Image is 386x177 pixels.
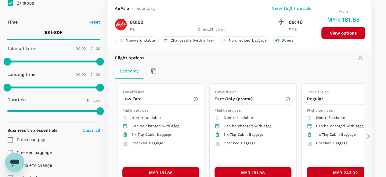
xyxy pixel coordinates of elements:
[76,46,100,51] span: 00:00 - 24:00
[7,45,36,51] p: Take off time
[279,38,296,43] span: Others
[82,98,100,103] span: 1.45 hours
[274,38,280,43] span: + 1
[219,36,269,44] div: No checked baggage
[17,1,34,6] span: 2+ stops
[327,15,360,24] h6: MYR 181.88
[76,72,100,77] span: 00:00 - 24:00
[130,19,143,26] p: 08:50
[265,124,271,128] span: fee
[45,29,63,35] p: BKI - SDK
[116,36,158,44] div: Non-refundable
[272,5,311,11] p: View flight details
[122,96,193,102] p: Low Fare
[122,108,148,112] span: Flight services
[5,153,24,172] iframe: Button to launch messaging window
[224,132,263,137] span: 1 x 7kg Cabin Baggage
[115,55,144,61] p: Flight options
[289,27,304,33] p: SDK
[123,38,157,43] span: Non-refundable
[7,19,18,25] p: Time
[168,38,216,43] span: Changeable (with a fee)
[132,141,163,145] span: Checked Baggage
[224,116,253,120] span: Non-refundable
[307,108,333,112] span: Flight services
[130,27,145,33] p: BKI
[17,150,52,155] span: Checked baggage
[7,71,35,77] p: Landing time
[17,137,46,142] span: Cabin baggage
[122,90,144,94] span: Travelfusion
[226,38,269,43] span: No checked baggage
[316,141,348,145] span: Checked Baggage
[321,27,365,39] button: View options
[129,5,136,11] span: -
[7,97,26,103] p: Duration
[132,116,161,120] span: Non-refundable
[115,64,143,79] button: Economy
[132,123,194,129] div: Can be changed with a
[115,18,127,31] img: AK
[82,127,100,133] p: Clear all
[149,27,275,33] div: Direct , 0h 50min
[307,90,329,94] span: Travelfusion
[358,124,363,128] span: fee
[339,9,348,13] span: From
[115,5,129,11] span: AirAsia
[307,96,377,102] p: Regular
[224,141,255,145] span: Checked Baggage
[224,123,287,129] div: Can be changed with a
[17,163,52,168] span: Flexible to change
[136,5,155,11] span: Economy
[88,19,100,25] p: Reset
[289,19,304,26] p: 09:40
[316,116,345,120] span: Non-refundable
[316,123,379,129] div: Can be changed with a
[272,36,296,44] div: +1Others
[215,96,285,102] p: Fare Only (promo)
[215,90,236,94] span: Travelfusion
[316,132,355,137] span: 1 x 7kg Cabin Baggage
[215,108,240,112] span: Flight services
[7,128,58,133] strong: Business trip essentials
[132,132,171,137] span: 1 x 7kg Cabin Baggage
[173,124,179,128] span: fee
[161,36,216,44] div: Changeable (with a fee)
